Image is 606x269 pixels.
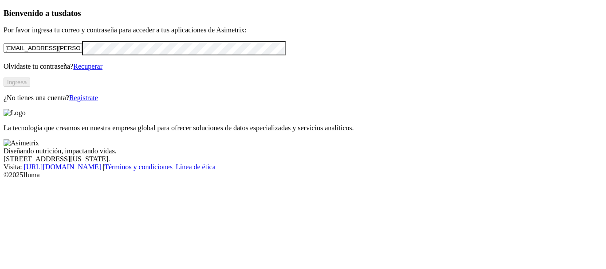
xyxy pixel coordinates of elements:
[24,163,101,171] a: [URL][DOMAIN_NAME]
[4,124,602,132] p: La tecnología que creamos en nuestra empresa global para ofrecer soluciones de datos especializad...
[4,139,39,147] img: Asimetrix
[62,8,81,18] span: datos
[4,163,602,171] div: Visita : | |
[4,43,82,53] input: Tu correo
[4,171,602,179] div: © 2025 Iluma
[69,94,98,101] a: Regístrate
[4,8,602,18] h3: Bienvenido a tus
[73,62,102,70] a: Recuperar
[176,163,216,171] a: Línea de ética
[4,94,602,102] p: ¿No tienes una cuenta?
[4,78,30,87] button: Ingresa
[4,155,602,163] div: [STREET_ADDRESS][US_STATE].
[4,26,602,34] p: Por favor ingresa tu correo y contraseña para acceder a tus aplicaciones de Asimetrix:
[4,62,602,70] p: Olvidaste tu contraseña?
[104,163,173,171] a: Términos y condiciones
[4,147,602,155] div: Diseñando nutrición, impactando vidas.
[4,109,26,117] img: Logo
